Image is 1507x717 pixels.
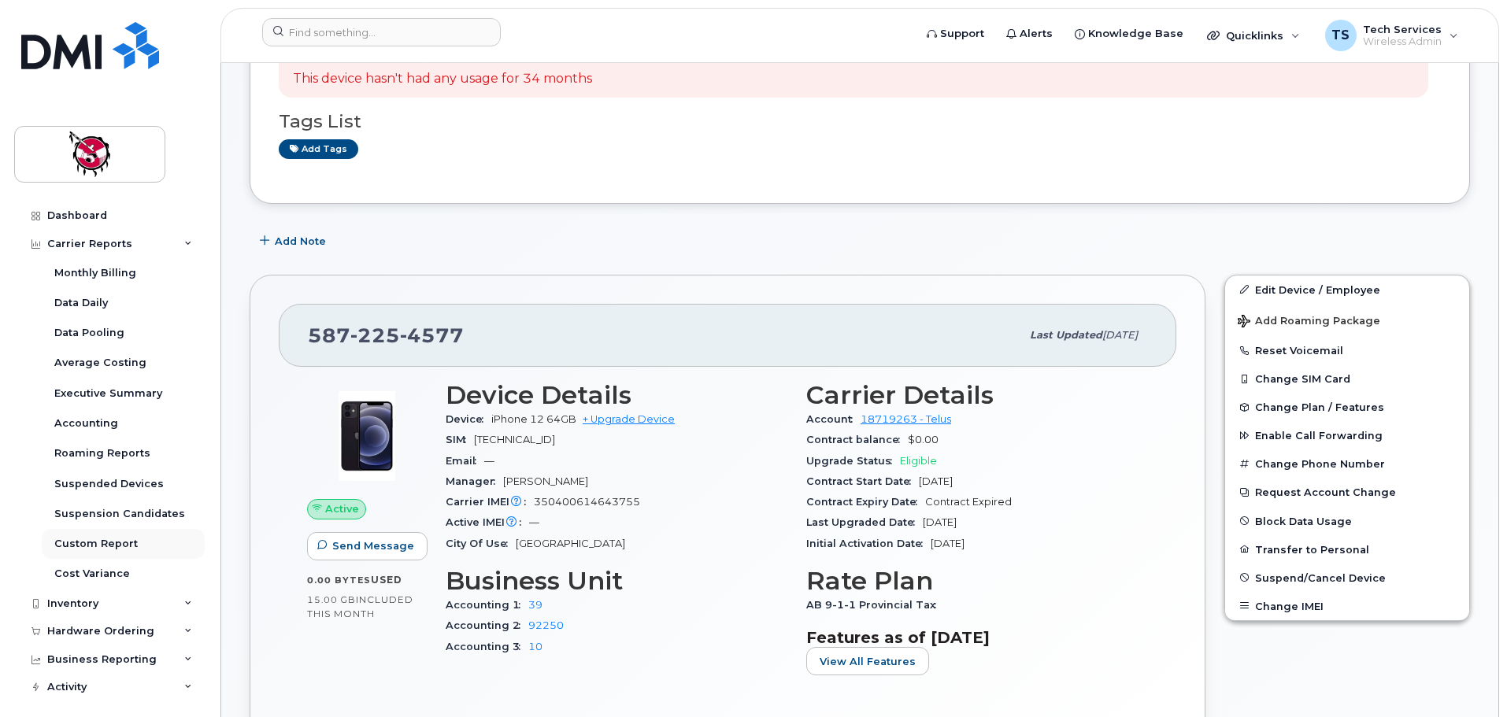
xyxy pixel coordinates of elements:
a: Alerts [995,18,1064,50]
span: Account [806,413,861,425]
a: Add tags [279,139,358,159]
span: — [484,455,494,467]
button: Change Plan / Features [1225,393,1469,421]
span: Suspend/Cancel Device [1255,571,1386,583]
span: SIM [446,434,474,445]
h3: Device Details [446,381,787,409]
a: 39 [528,599,542,611]
button: Request Account Change [1225,478,1469,506]
span: TS [1331,26,1350,45]
span: Last Upgraded Date [806,516,923,528]
a: Knowledge Base [1064,18,1194,50]
span: Contract Expired [925,496,1012,508]
span: 15.00 GB [307,594,356,605]
span: Wireless Admin [1363,35,1442,48]
span: Manager [446,475,503,487]
span: Accounting 2 [446,619,528,631]
span: Carrier IMEI [446,496,534,508]
input: Find something... [262,18,501,46]
button: Reset Voicemail [1225,336,1469,364]
span: included this month [307,593,413,619]
span: Last updated [1030,329,1102,341]
span: [DATE] [1102,329,1138,341]
h3: Carrier Details [806,381,1148,409]
span: Add Roaming Package [1238,315,1380,330]
button: Change Phone Number [1225,449,1469,478]
span: used [371,574,402,586]
div: Tech Services [1314,20,1469,51]
span: Contract Expiry Date [806,496,925,508]
span: AB 9-1-1 Provincial Tax [806,599,944,611]
button: View All Features [806,647,929,675]
button: Add Roaming Package [1225,304,1469,336]
span: 587 [308,323,464,347]
span: Tech Services [1363,23,1442,35]
a: + Upgrade Device [583,413,675,425]
button: Send Message [307,532,428,560]
iframe: Messenger Launcher [1438,649,1495,705]
h3: Business Unit [446,567,787,595]
span: Quicklinks [1226,29,1283,42]
span: Contract Start Date [806,475,919,487]
a: Support [916,18,995,50]
span: — [529,516,539,528]
span: Support [940,26,984,42]
a: 92250 [528,619,564,631]
span: 225 [350,323,400,347]
button: Change SIM Card [1225,364,1469,393]
span: Device [446,413,491,425]
div: Quicklinks [1196,20,1311,51]
span: [DATE] [919,475,953,487]
button: Transfer to Personal [1225,535,1469,564]
p: This device hasn't had any usage for 34 months [293,70,592,88]
span: Email [446,455,484,467]
span: Upgrade Status [806,455,900,467]
span: $0.00 [908,434,939,445]
span: [DATE] [931,538,965,549]
img: image20231002-4137094-4ke690.jpeg [320,389,414,483]
a: 18719263 - Telus [861,413,951,425]
span: Knowledge Base [1088,26,1183,42]
a: Edit Device / Employee [1225,275,1469,304]
span: View All Features [820,654,916,669]
span: 4577 [400,323,464,347]
span: Alerts [1020,26,1053,42]
button: Block Data Usage [1225,507,1469,535]
button: Enable Call Forwarding [1225,421,1469,449]
h3: Features as of [DATE] [806,628,1148,647]
button: Add Note [250,227,339,256]
button: Change IMEI [1225,592,1469,620]
span: Send Message [332,538,414,553]
span: iPhone 12 64GB [491,413,576,425]
span: [DATE] [923,516,957,528]
span: Contract balance [806,434,908,445]
span: Active IMEI [446,516,529,528]
span: Enable Call Forwarding [1255,430,1383,442]
span: Accounting 3 [446,641,528,652]
span: 350400614643755 [534,496,640,508]
span: 0.00 Bytes [307,575,371,586]
span: City Of Use [446,538,516,549]
span: Accounting 1 [446,599,528,611]
button: Suspend/Cancel Device [1225,564,1469,592]
span: Active [325,501,359,516]
span: [TECHNICAL_ID] [474,434,555,445]
span: Eligible [900,455,937,467]
h3: Rate Plan [806,567,1148,595]
span: Add Note [275,234,326,249]
span: [GEOGRAPHIC_DATA] [516,538,625,549]
a: 10 [528,641,542,652]
span: Change Plan / Features [1255,401,1384,413]
span: Initial Activation Date [806,538,931,549]
h3: Tags List [279,112,1441,131]
span: [PERSON_NAME] [503,475,588,487]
